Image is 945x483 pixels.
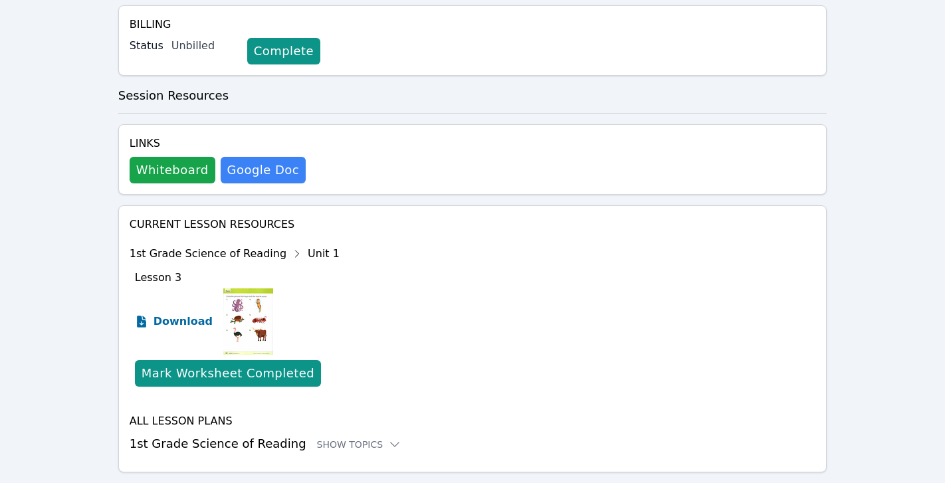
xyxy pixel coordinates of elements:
[130,413,816,429] h4: All Lesson Plans
[118,86,827,105] h3: Session Resources
[154,314,213,330] span: Download
[130,217,816,233] h4: Current Lesson Resources
[130,136,306,151] h4: Links
[135,288,213,355] a: Download
[130,435,816,453] h3: 1st Grade Science of Reading
[221,157,306,183] a: Google Doc
[247,38,320,64] a: Complete
[130,17,816,33] h4: Billing
[171,38,237,54] div: Unbilled
[130,157,215,183] button: Whiteboard
[317,438,402,451] button: Show Topics
[135,360,321,387] button: Mark Worksheet Completed
[142,364,314,383] div: Mark Worksheet Completed
[223,288,273,355] img: Lesson 3
[135,271,181,284] span: Lesson 3
[130,243,340,264] div: 1st Grade Science of Reading Unit 1
[130,38,163,54] label: Status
